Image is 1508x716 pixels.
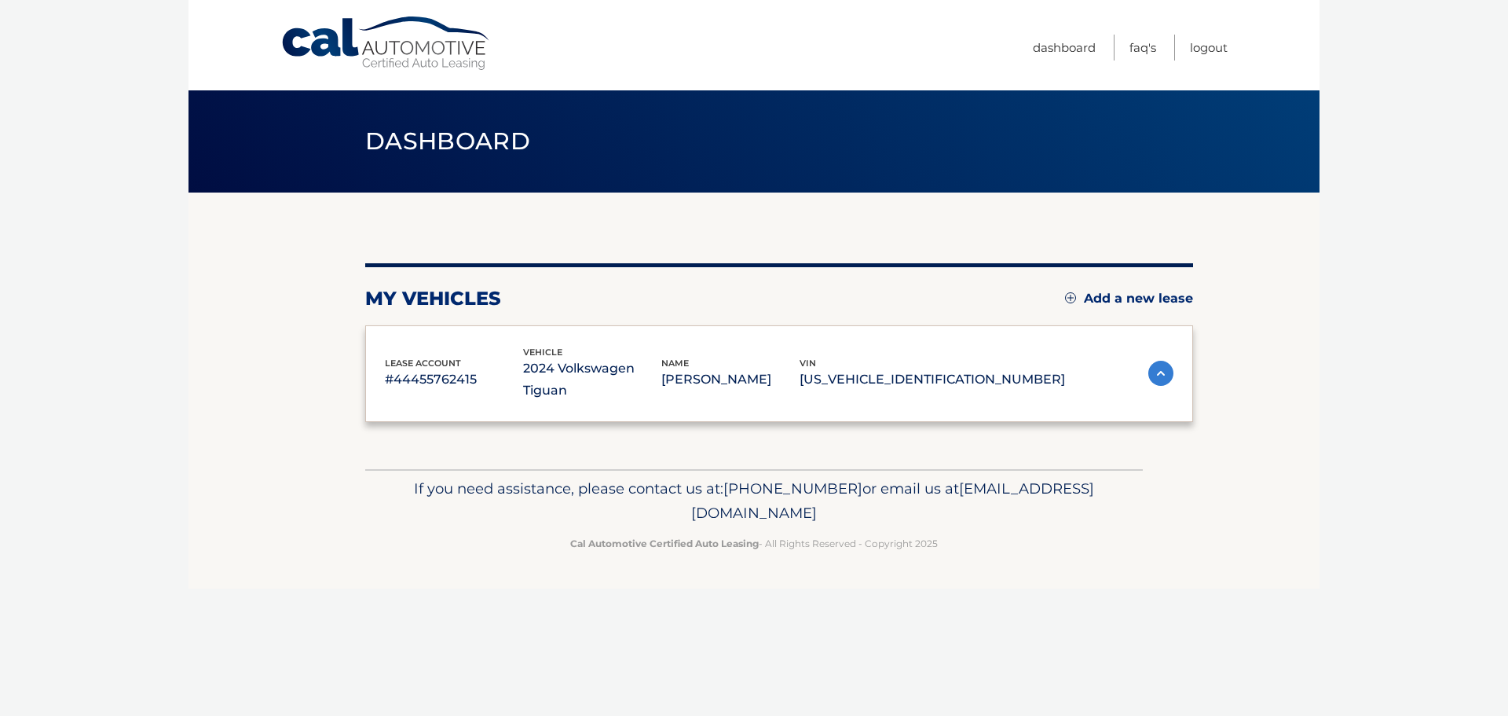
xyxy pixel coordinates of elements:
[280,16,492,72] a: Cal Automotive
[570,538,759,549] strong: Cal Automotive Certified Auto Leasing
[800,369,1065,391] p: [US_VEHICLE_IDENTIFICATION_NUMBER]
[1129,35,1156,61] a: FAQ's
[723,479,862,498] span: [PHONE_NUMBER]
[375,535,1133,552] p: - All Rights Reserved - Copyright 2025
[523,347,562,358] span: vehicle
[385,358,461,369] span: lease account
[523,358,661,402] p: 2024 Volkswagen Tiguan
[1148,361,1173,386] img: accordion-active.svg
[1033,35,1096,61] a: Dashboard
[385,369,523,391] p: #44455762415
[1065,292,1076,303] img: add.svg
[365,287,501,310] h2: my vehicles
[661,358,689,369] span: name
[1065,291,1193,307] a: Add a new lease
[661,369,800,391] p: [PERSON_NAME]
[375,476,1133,527] p: If you need assistance, please contact us at: or email us at
[365,127,530,156] span: Dashboard
[1190,35,1228,61] a: Logout
[800,358,816,369] span: vin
